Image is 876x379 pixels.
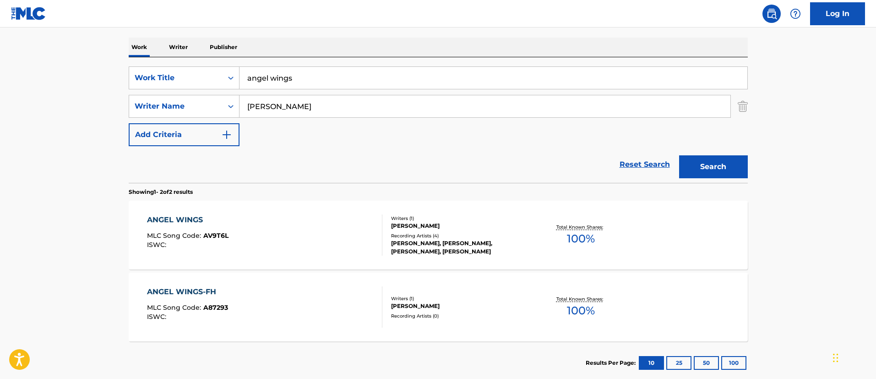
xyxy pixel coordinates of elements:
span: MLC Song Code : [147,303,203,312]
span: 100 % [567,302,595,319]
div: ANGEL WINGS-FH [147,286,228,297]
a: ANGEL WINGS-FHMLC Song Code:A87293ISWC:Writers (1)[PERSON_NAME]Recording Artists (0)Total Known S... [129,273,748,341]
a: Reset Search [615,154,675,175]
div: Writers ( 1 ) [391,295,529,302]
span: ISWC : [147,313,169,321]
img: MLC Logo [11,7,46,20]
div: [PERSON_NAME] [391,222,529,230]
img: Delete Criterion [738,95,748,118]
img: search [766,8,777,19]
p: Work [129,38,150,57]
button: 25 [666,356,691,370]
div: [PERSON_NAME], [PERSON_NAME], [PERSON_NAME], [PERSON_NAME] [391,239,529,256]
button: Add Criteria [129,123,239,146]
p: Writer [166,38,190,57]
span: A87293 [203,303,228,312]
a: ANGEL WINGSMLC Song Code:AV9T6LISWC:Writers (1)[PERSON_NAME]Recording Artists (4)[PERSON_NAME], [... [129,201,748,269]
span: AV9T6L [203,231,229,240]
img: 9d2ae6d4665cec9f34b9.svg [221,129,232,140]
iframe: Chat Widget [830,335,876,379]
a: Log In [810,2,865,25]
div: Drag [833,344,838,372]
div: Work Title [135,72,217,83]
p: Total Known Shares: [556,296,605,302]
span: MLC Song Code : [147,231,203,240]
form: Search Form [129,66,748,183]
img: help [790,8,801,19]
span: 100 % [567,231,595,247]
p: Total Known Shares: [556,224,605,231]
span: ISWC : [147,241,169,249]
div: ANGEL WINGS [147,214,229,225]
p: Publisher [207,38,240,57]
p: Results Per Page: [586,359,638,367]
p: Showing 1 - 2 of 2 results [129,188,193,196]
div: [PERSON_NAME] [391,302,529,310]
button: 50 [694,356,719,370]
div: Writer Name [135,101,217,112]
button: Search [679,155,748,178]
div: Recording Artists ( 0 ) [391,313,529,319]
button: 10 [639,356,664,370]
div: Help [786,5,805,23]
div: Writers ( 1 ) [391,215,529,222]
button: 100 [721,356,746,370]
a: Public Search [762,5,781,23]
div: Recording Artists ( 4 ) [391,232,529,239]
